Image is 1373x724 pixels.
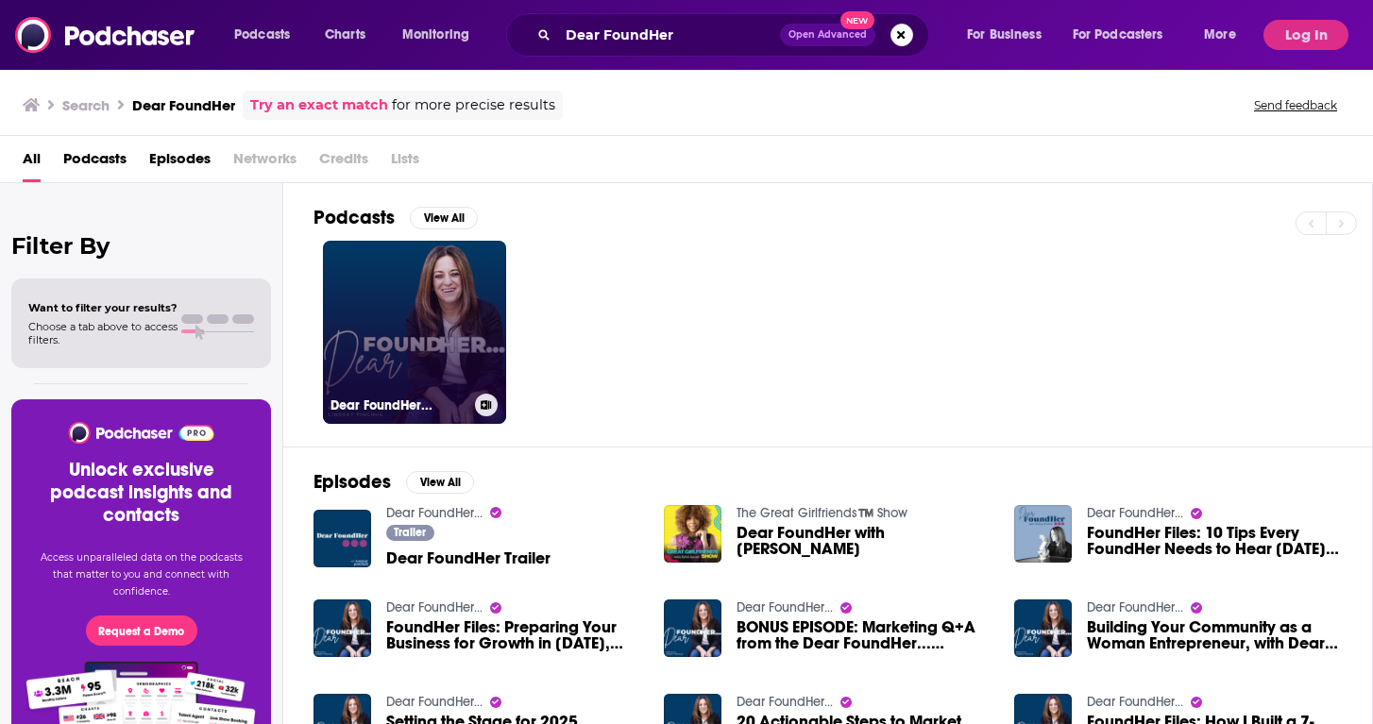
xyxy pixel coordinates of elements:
[402,22,469,48] span: Monitoring
[558,20,780,50] input: Search podcasts, credits, & more...
[86,615,197,646] button: Request a Demo
[780,24,875,46] button: Open AdvancedNew
[1087,525,1342,557] a: FoundHer Files: 10 Tips Every FoundHer Needs to Hear Today with Lindsay Pinchuk, Host of Dear Fou...
[1073,22,1163,48] span: For Podcasters
[234,22,290,48] span: Podcasts
[28,301,178,314] span: Want to filter your results?
[67,422,215,444] img: Podchaser - Follow, Share and Rate Podcasts
[386,505,483,521] a: Dear FoundHer...
[62,96,110,114] h3: Search
[1014,505,1072,563] img: FoundHer Files: 10 Tips Every FoundHer Needs to Hear Today with Lindsay Pinchuk, Host of Dear Fou...
[664,505,721,563] img: Dear FoundHer with Lindsay Pinchuk
[1087,694,1183,710] a: Dear FoundHer...
[788,30,867,40] span: Open Advanced
[149,143,211,182] a: Episodes
[737,505,907,521] a: The Great Girlfriends™️ Show
[233,143,297,182] span: Networks
[737,694,833,710] a: Dear FoundHer...
[394,527,426,538] span: Trailer
[386,694,483,710] a: Dear FoundHer...
[967,22,1042,48] span: For Business
[1248,97,1343,113] button: Send feedback
[323,241,506,424] a: Dear FoundHer...
[1087,599,1183,615] a: Dear FoundHer...
[34,549,248,600] p: Access unparalleled data on the podcasts that matter to you and connect with confidence.
[314,206,395,229] h2: Podcasts
[386,619,641,651] a: FoundHer Files: Preparing Your Business for Growth in 2024, with Lindsay Pinchuk, host of Dear Fo...
[954,20,1065,50] button: open menu
[314,470,391,494] h2: Episodes
[1087,619,1342,651] span: Building Your Community as a Woman Entrepreneur, with Dear FoundHer... Host, [PERSON_NAME]
[325,22,365,48] span: Charts
[392,94,555,116] span: for more precise results
[314,510,371,567] img: Dear FoundHer Trailer
[737,619,992,651] a: BONUS EPISODE: Marketing Q+A from the Dear FoundHer... Community
[840,11,874,29] span: New
[406,471,474,494] button: View All
[737,525,992,557] a: Dear FoundHer with Lindsay Pinchuk
[314,470,474,494] a: EpisodesView All
[1263,20,1348,50] button: Log In
[63,143,127,182] a: Podcasts
[1204,22,1236,48] span: More
[313,20,377,50] a: Charts
[250,94,388,116] a: Try an exact match
[386,599,483,615] a: Dear FoundHer...
[737,525,992,557] span: Dear FoundHer with [PERSON_NAME]
[389,20,494,50] button: open menu
[524,13,947,57] div: Search podcasts, credits, & more...
[386,619,641,651] span: FoundHer Files: Preparing Your Business for Growth in [DATE], with [PERSON_NAME], host of Dear Fo...
[1191,20,1260,50] button: open menu
[15,17,196,53] img: Podchaser - Follow, Share and Rate Podcasts
[1087,505,1183,521] a: Dear FoundHer...
[221,20,314,50] button: open menu
[1060,20,1191,50] button: open menu
[331,397,467,413] h3: Dear FoundHer...
[314,599,371,657] img: FoundHer Files: Preparing Your Business for Growth in 2024, with Lindsay Pinchuk, host of Dear Fo...
[737,599,833,615] a: Dear FoundHer...
[386,550,551,566] a: Dear FoundHer Trailer
[664,599,721,657] img: BONUS EPISODE: Marketing Q+A from the Dear FoundHer... Community
[23,143,41,182] a: All
[34,459,248,527] h3: Unlock exclusive podcast insights and contacts
[28,320,178,346] span: Choose a tab above to access filters.
[319,143,368,182] span: Credits
[391,143,419,182] span: Lists
[410,207,478,229] button: View All
[132,96,235,114] h3: Dear FoundHer
[1087,619,1342,651] a: Building Your Community as a Woman Entrepreneur, with Dear FoundHer... Host, Lindsay Pinchuk
[1087,525,1342,557] span: FoundHer Files: 10 Tips Every FoundHer Needs to Hear [DATE] with [PERSON_NAME], Host of Dear Foun...
[314,206,478,229] a: PodcastsView All
[11,232,271,260] h2: Filter By
[1014,599,1072,657] img: Building Your Community as a Woman Entrepreneur, with Dear FoundHer... Host, Lindsay Pinchuk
